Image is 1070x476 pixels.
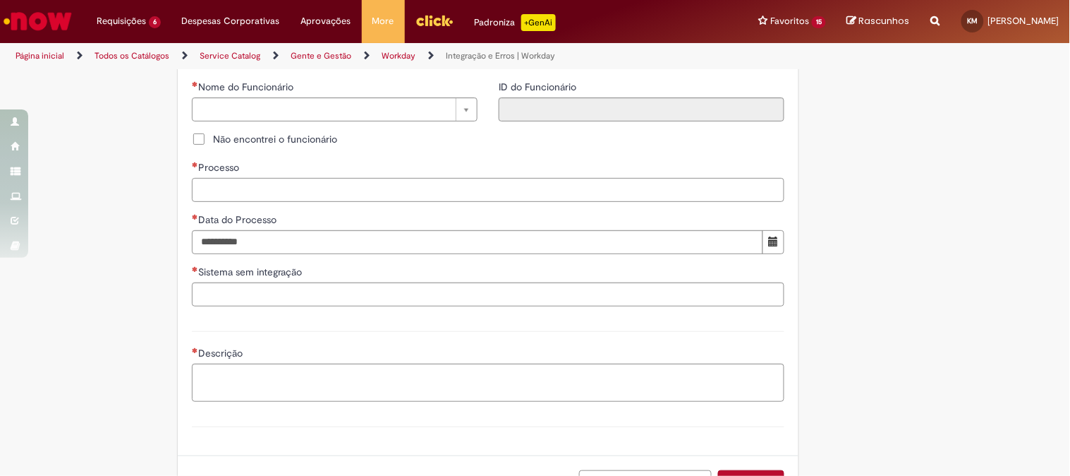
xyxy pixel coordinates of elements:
[198,213,279,226] span: Data do Processo
[97,14,146,28] span: Requisições
[446,50,555,61] a: Integração e Erros | Workday
[11,43,703,69] ul: Trilhas de página
[475,14,556,31] div: Padroniza
[192,178,784,202] input: Processo
[812,16,826,28] span: 15
[198,266,305,278] span: Sistema sem integração
[192,347,198,353] span: Necessários
[301,14,351,28] span: Aprovações
[762,230,784,254] button: Mostrar calendário para Data do Processo
[182,14,280,28] span: Despesas Corporativas
[200,50,260,61] a: Service Catalog
[198,161,242,174] span: Processo
[847,15,910,28] a: Rascunhos
[770,14,809,28] span: Favoritos
[192,364,784,402] textarea: Descrição
[859,14,910,28] span: Rascunhos
[198,81,296,93] span: Nome do Funcionário
[499,81,579,93] span: Somente leitura - ID do Funcionário
[521,14,556,31] p: +GenAi
[372,14,394,28] span: More
[149,16,161,28] span: 6
[192,230,763,254] input: Data do Processo
[192,282,784,307] input: Sistema sem integração
[988,15,1059,27] span: [PERSON_NAME]
[415,10,454,31] img: click_logo_yellow_360x200.png
[382,50,415,61] a: Workday
[499,97,784,121] input: ID do Funcionário
[213,132,337,146] span: Não encontrei o funcionário
[192,214,198,220] span: Necessários
[95,50,169,61] a: Todos os Catálogos
[198,347,245,359] span: Descrição
[192,81,198,87] span: Necessários
[968,16,978,25] span: KM
[192,266,198,272] span: Necessários
[192,162,198,167] span: Necessários
[499,80,579,94] label: Somente leitura - ID do Funcionário
[16,50,64,61] a: Página inicial
[291,50,351,61] a: Gente e Gestão
[1,7,74,35] img: ServiceNow
[192,97,478,121] a: Limpar campo Nome do Funcionário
